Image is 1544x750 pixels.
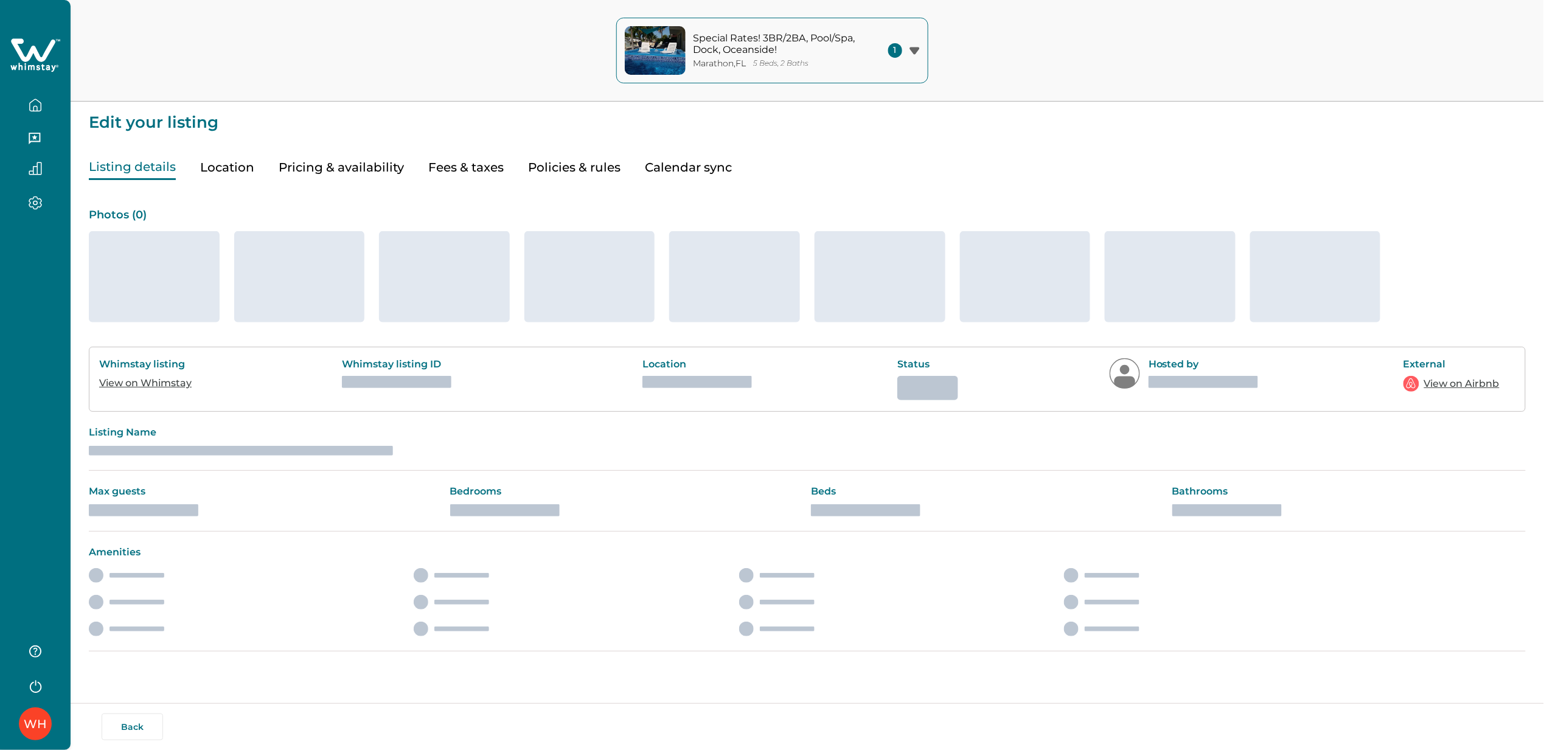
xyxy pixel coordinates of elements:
[342,358,497,370] p: Whimstay listing ID
[754,59,809,68] p: 5 Beds, 2 Baths
[811,485,1165,498] p: Beds
[89,102,1526,131] p: Edit your listing
[200,155,254,180] button: Location
[24,709,47,738] div: Whimstay Host
[625,26,686,75] img: property-cover
[694,32,858,56] p: Special Rates! 3BR/2BA, Pool/Spa, Dock, Oceanside!
[102,714,163,740] button: Back
[89,426,1526,439] p: Listing Name
[99,377,192,389] a: View on Whimstay
[99,358,196,370] p: Whimstay listing
[645,155,732,180] button: Calendar sync
[450,485,804,498] p: Bedrooms
[1149,358,1258,370] p: Hosted by
[89,546,1526,558] p: Amenities
[694,58,746,69] p: Marathon , FL
[89,485,443,498] p: Max guests
[279,155,404,180] button: Pricing & availability
[89,155,176,180] button: Listing details
[528,155,621,180] button: Policies & rules
[642,358,752,370] p: Location
[428,155,504,180] button: Fees & taxes
[89,209,1526,221] p: Photos ( 0 )
[888,43,902,58] span: 1
[897,358,964,370] p: Status
[1424,377,1500,391] a: View on Airbnb
[1172,485,1526,498] p: Bathrooms
[1403,358,1501,370] p: External
[616,18,928,83] button: property-coverSpecial Rates! 3BR/2BA, Pool/Spa, Dock, Oceanside!Marathon,FL5 Beds, 2 Baths1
